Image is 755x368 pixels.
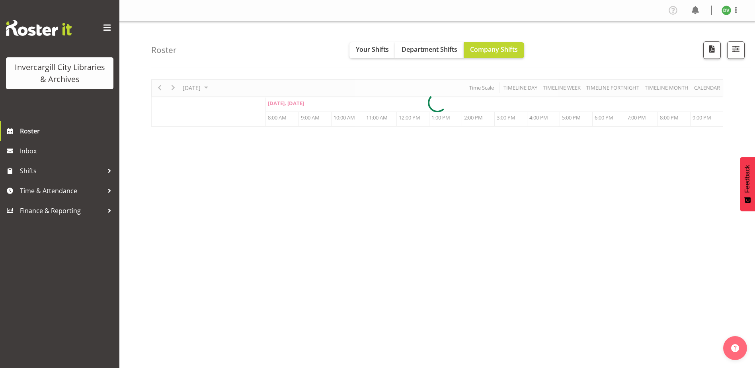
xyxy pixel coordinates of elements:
[356,45,389,54] span: Your Shifts
[470,45,518,54] span: Company Shifts
[727,41,745,59] button: Filter Shifts
[395,42,464,58] button: Department Shifts
[402,45,457,54] span: Department Shifts
[20,205,103,217] span: Finance & Reporting
[20,165,103,177] span: Shifts
[20,125,115,137] span: Roster
[14,61,105,85] div: Invercargill City Libraries & Archives
[6,20,72,36] img: Rosterit website logo
[740,157,755,211] button: Feedback - Show survey
[151,45,177,55] h4: Roster
[464,42,524,58] button: Company Shifts
[731,344,739,352] img: help-xxl-2.png
[722,6,731,15] img: desk-view11665.jpg
[703,41,721,59] button: Download a PDF of the roster for the current day
[349,42,395,58] button: Your Shifts
[20,185,103,197] span: Time & Attendance
[744,165,751,193] span: Feedback
[20,145,115,157] span: Inbox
